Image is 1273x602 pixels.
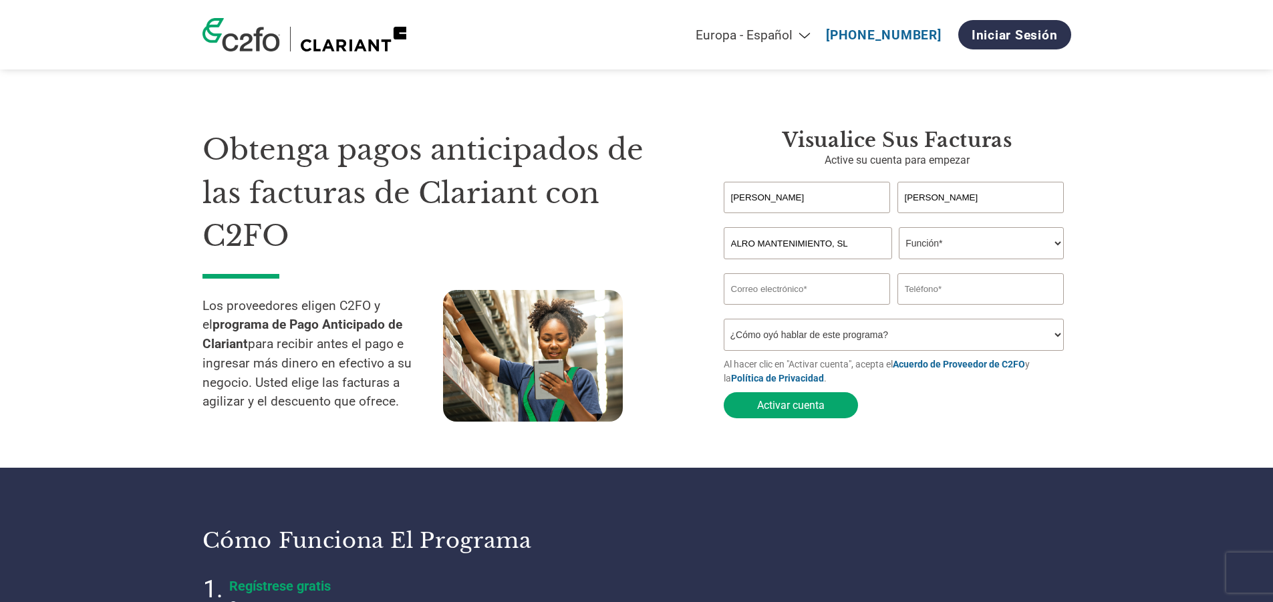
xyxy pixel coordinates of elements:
[202,297,443,412] p: Los proveedores eligen C2FO y el para recibir antes el pago e ingresar más dinero en efectivo a s...
[202,128,684,258] h1: Obtenga pagos anticipados de las facturas de Clariant con C2FO
[899,227,1064,259] select: Title/Role
[897,182,1065,213] input: Apellido*
[724,273,891,305] input: Invalid Email format
[897,214,1065,222] div: Invalid last name or last name is too long
[301,27,406,51] img: Clariant
[202,18,280,51] img: c2fo logo
[724,128,1071,152] h3: Visualice sus facturas
[724,182,891,213] input: Nombre*
[443,290,623,422] img: supply chain worker
[202,317,402,351] strong: programa de Pago Anticipado de Clariant
[724,357,1071,386] p: Al hacer clic en "Activar cuenta", acepta el y la .
[724,227,892,259] input: Nombre de su compañía*
[724,214,891,222] div: Invalid first name or first name is too long
[958,20,1071,49] a: Iniciar sesión
[202,527,620,554] h3: Cómo funciona el programa
[724,306,891,313] div: Inavlid Email Address
[724,152,1071,168] p: Active su cuenta para empezar
[724,392,858,418] button: Activar cuenta
[724,261,1065,268] div: Invalid company name or company name is too long
[229,578,563,594] h4: Regístrese gratis
[897,273,1065,305] input: Teléfono*
[826,27,942,43] a: [PHONE_NUMBER]
[731,373,824,384] a: Política de Privacidad
[897,306,1065,313] div: Inavlid Phone Number
[893,359,1025,369] a: Acuerdo de Proveedor de C2FO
